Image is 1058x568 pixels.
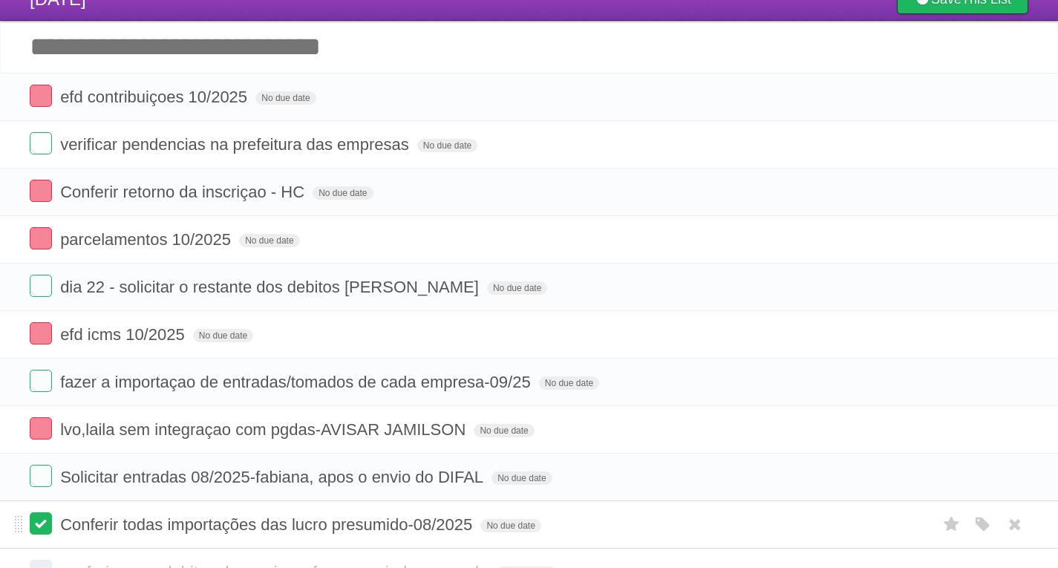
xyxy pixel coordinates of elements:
[60,468,487,486] span: Solicitar entradas 08/2025-fabiana, apos o envio do DIFAL
[30,512,52,535] label: Done
[60,325,189,344] span: efd icms 10/2025
[30,417,52,440] label: Done
[193,329,253,342] span: No due date
[60,278,483,296] span: dia 22 - solicitar o restante dos debitos [PERSON_NAME]
[60,183,308,201] span: Conferir retorno da inscriçao - HC
[30,227,52,249] label: Done
[30,132,52,154] label: Done
[30,85,52,107] label: Done
[313,186,373,200] span: No due date
[30,180,52,202] label: Done
[60,515,476,534] span: Conferir todas importações das lucro presumido-08/2025
[417,139,477,152] span: No due date
[255,91,316,105] span: No due date
[60,373,535,391] span: fazer a importaçao de entradas/tomados de cada empresa-09/25
[480,519,541,532] span: No due date
[30,322,52,345] label: Done
[60,135,413,154] span: verificar pendencias na prefeitura das empresas
[487,281,547,295] span: No due date
[60,88,251,106] span: efd contribuiçoes 10/2025
[60,420,469,439] span: lvo,laila sem integraçao com pgdas-AVISAR JAMILSON
[938,512,966,537] label: Star task
[239,234,299,247] span: No due date
[30,370,52,392] label: Done
[474,424,534,437] span: No due date
[60,230,235,249] span: parcelamentos 10/2025
[492,471,552,485] span: No due date
[539,376,599,390] span: No due date
[30,275,52,297] label: Done
[30,465,52,487] label: Done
